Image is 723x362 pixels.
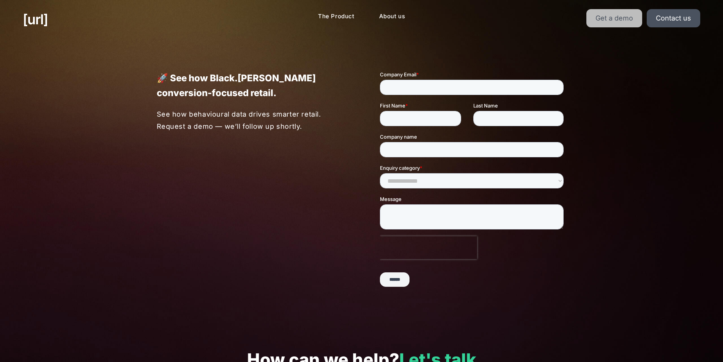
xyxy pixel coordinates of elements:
a: Contact us [647,9,700,27]
a: About us [373,9,411,24]
p: See how behavioural data drives smarter retail. Request a demo — we’ll follow up shortly. [157,108,344,132]
a: [URL] [23,9,48,30]
a: The Product [312,9,361,24]
p: 🚀 See how Black.[PERSON_NAME] conversion-focused retail. [157,71,343,100]
iframe: Form 1 [380,71,567,300]
a: Get a demo [586,9,642,27]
